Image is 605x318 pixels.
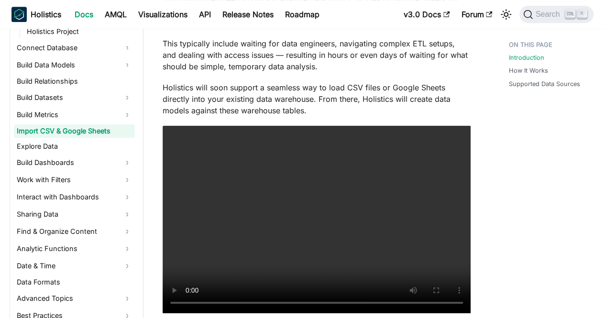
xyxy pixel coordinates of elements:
a: Visualizations [132,7,193,22]
a: Date & Time [14,258,135,274]
a: Build Metrics [14,107,135,122]
a: Build Dashboards [14,155,135,170]
a: AMQL [99,7,132,22]
p: This typically include waiting for data engineers, navigating complex ETL setups, and dealing wit... [163,38,471,72]
img: Holistics [11,7,27,22]
a: Holistics Project [24,25,135,38]
span: Search [533,10,566,19]
a: Roadmap [279,7,325,22]
a: Interact with Dashboards [14,189,135,205]
a: Forum [455,7,498,22]
a: Release Notes [217,7,279,22]
a: Build Data Models [14,57,135,73]
a: v3.0 Docs [398,7,455,22]
a: Explore Data [14,140,135,153]
a: Sharing Data [14,207,135,222]
a: Build Datasets [14,90,135,105]
a: Build Relationships [14,75,135,88]
a: Analytic Functions [14,241,135,256]
a: How It Works [509,66,548,75]
a: Docs [69,7,99,22]
a: Find & Organize Content [14,224,135,239]
a: Connect Database [14,40,135,55]
a: HolisticsHolistics [11,7,61,22]
a: API [193,7,217,22]
p: Holistics will soon support a seamless way to load CSV files or Google Sheets directly into your ... [163,82,471,116]
a: Advanced Topics [14,291,135,306]
a: Import CSV & Google Sheets [14,124,135,138]
video: Your browser does not support embedding video, but you can . [163,126,471,313]
a: Introduction [509,53,544,62]
kbd: K [577,10,587,18]
b: Holistics [31,9,61,20]
a: Data Formats [14,275,135,289]
a: Supported Data Sources [509,79,580,88]
button: Switch between dark and light mode (currently light mode) [498,7,514,22]
a: Work with Filters [14,172,135,187]
button: Search (Ctrl+K) [519,6,594,23]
